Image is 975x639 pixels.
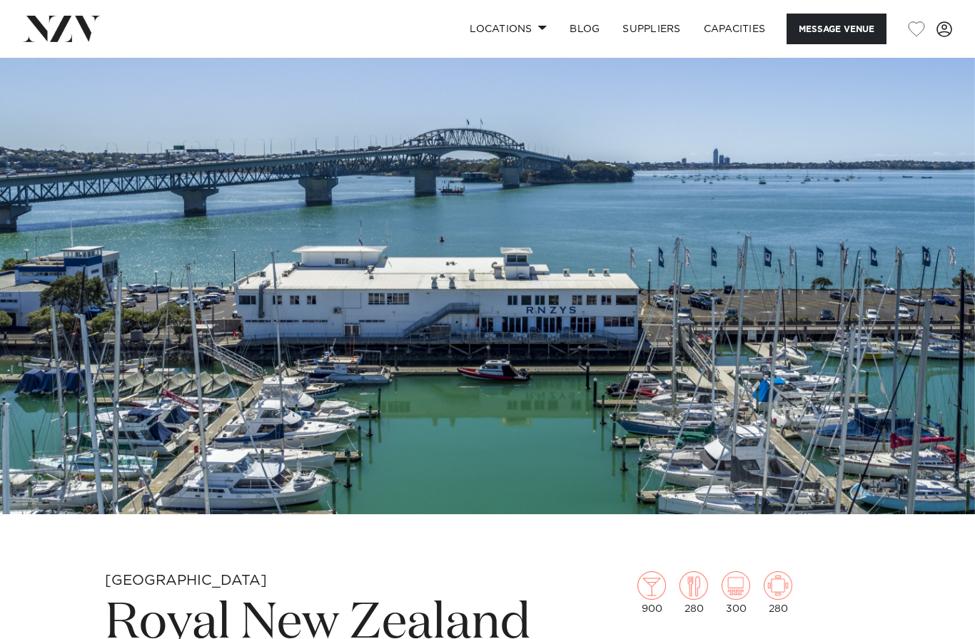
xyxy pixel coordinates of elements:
[787,14,886,44] button: Message Venue
[637,571,666,600] img: cocktail.png
[458,14,558,44] a: Locations
[680,571,708,614] div: 280
[558,14,611,44] a: BLOG
[23,16,101,41] img: nzv-logo.png
[764,571,792,600] img: meeting.png
[637,571,666,614] div: 900
[722,571,750,600] img: theatre.png
[105,573,267,588] small: [GEOGRAPHIC_DATA]
[722,571,750,614] div: 300
[680,571,708,600] img: dining.png
[692,14,777,44] a: Capacities
[764,571,792,614] div: 280
[611,14,692,44] a: SUPPLIERS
